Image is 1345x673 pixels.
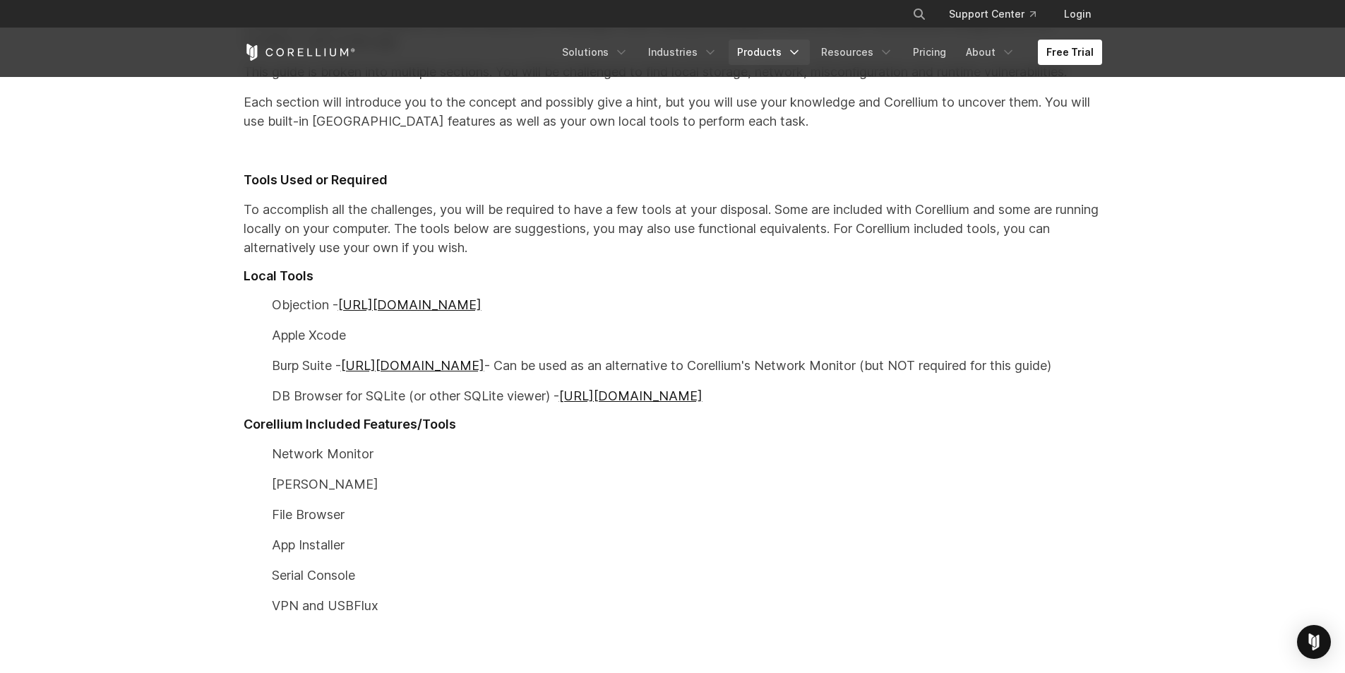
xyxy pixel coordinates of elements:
[244,356,1102,375] p: Burp Suite - - Can be used as an alternative to Corellium's Network Monitor (but NOT required for...
[813,40,902,65] a: Resources
[640,40,726,65] a: Industries
[554,40,637,65] a: Solutions
[338,297,482,312] a: [URL][DOMAIN_NAME]
[559,388,703,403] a: [URL][DOMAIN_NAME]
[729,40,810,65] a: Products
[904,40,955,65] a: Pricing
[244,386,1102,405] p: DB Browser for SQLite (or other SQLite viewer) -
[244,93,1102,131] p: Each section will introduce you to the concept and possibly give a hint, but you will use your kn...
[244,172,1102,189] h2: Tools Used or Required
[244,44,356,61] a: Corellium Home
[244,475,1102,494] p: [PERSON_NAME]
[938,1,1047,27] a: Support Center
[895,1,1102,27] div: Navigation Menu
[244,417,1102,433] h3: Corellium Included Features/Tools
[244,200,1102,257] p: To accomplish all the challenges, you will be required to have a few tools at your disposal. Some...
[244,268,1102,285] h3: Local Tools
[244,326,1102,345] p: Apple Xcode
[244,535,1102,554] p: App Installer
[1053,1,1102,27] a: Login
[244,295,1102,314] p: Objection -
[957,40,1024,65] a: About
[244,444,1102,463] p: Network Monitor
[244,505,1102,524] p: File Browser
[1038,40,1102,65] a: Free Trial
[1297,625,1331,659] div: Open Intercom Messenger
[907,1,932,27] button: Search
[341,358,484,373] a: [URL][DOMAIN_NAME]
[244,596,1102,615] p: VPN and USBFlux
[554,40,1102,65] div: Navigation Menu
[244,566,1102,585] p: Serial Console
